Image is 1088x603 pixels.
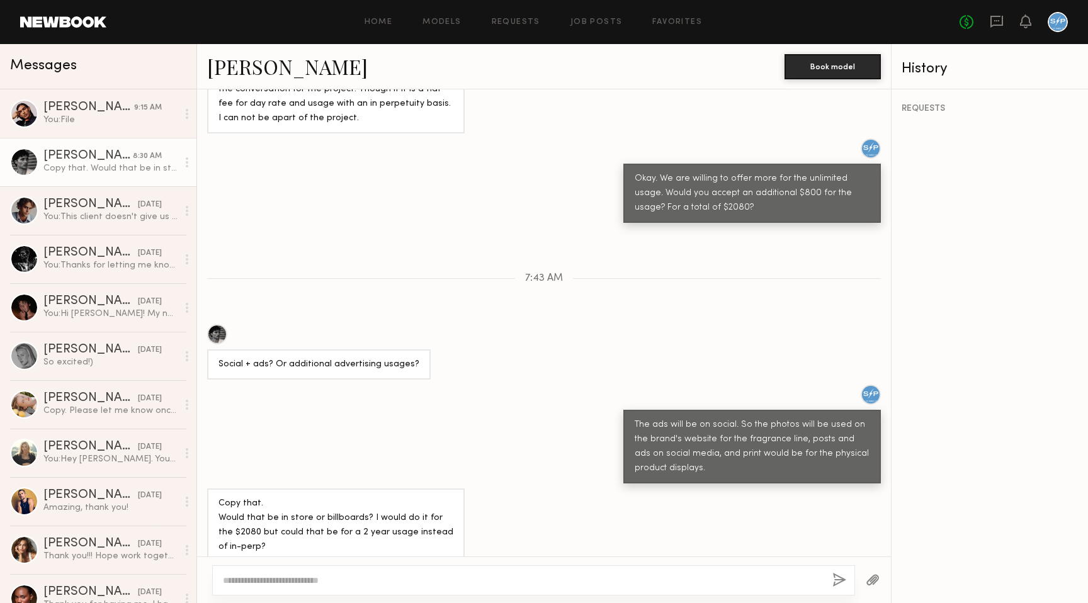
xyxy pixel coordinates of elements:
div: History [902,62,1078,76]
div: So excited!) [43,356,178,368]
span: Messages [10,59,77,73]
a: Book model [785,60,881,71]
div: [DATE] [138,538,162,550]
div: REQUESTS [902,104,1078,113]
div: Copy. Please let me know once you have more details. My cell just in case [PHONE_NUMBER] [43,405,178,417]
div: [DATE] [138,296,162,308]
div: [DATE] [138,587,162,599]
div: Copy that. Would that be in store or billboards? I would do it for the $2080 but could that be fo... [218,497,453,555]
div: Amazing, thank you! [43,502,178,514]
a: Requests [492,18,540,26]
div: 9:15 AM [134,102,162,114]
a: Models [422,18,461,26]
div: You: Hi [PERSON_NAME]! My name's [PERSON_NAME] and I'm the production coordinator at [PERSON_NAME... [43,308,178,320]
div: [PERSON_NAME] [43,247,138,259]
span: 7:43 AM [525,273,563,284]
div: [DATE] [138,199,162,211]
a: [PERSON_NAME] [207,53,368,80]
div: You: File [43,114,178,126]
div: [PERSON_NAME] [43,392,138,405]
button: Book model [785,54,881,79]
div: [PERSON_NAME] [43,441,138,453]
a: Job Posts [570,18,623,26]
a: Home [365,18,393,26]
div: [DATE] [138,490,162,502]
div: [PERSON_NAME] [43,295,138,308]
div: [PERSON_NAME] [43,489,138,502]
div: Copy that. Would that be in store or billboards? I would do it for the $2080 but could that be fo... [43,162,178,174]
div: 8:30 AM [133,150,162,162]
div: You: This client doesn't give us much to work with. I can only offer your day rate at most. [43,211,178,223]
div: You: Hey [PERSON_NAME]. Your schedule is probably packed, so I hope you get to see these messages... [43,453,178,465]
div: Social + ads? Or additional advertising usages? [218,358,419,372]
div: [DATE] [138,441,162,453]
a: Favorites [652,18,702,26]
div: The ads will be on social. So the photos will be used on the brand's website for the fragrance li... [635,418,870,476]
div: [PERSON_NAME] [43,538,138,550]
div: [PERSON_NAME] [43,198,138,211]
div: You: Thanks for letting me know! We are set for the 24th, so that's okay. Appreciate it and good ... [43,259,178,271]
div: [DATE] [138,247,162,259]
div: [PERSON_NAME] [43,150,133,162]
div: [DATE] [138,393,162,405]
div: [PERSON_NAME] [43,101,134,114]
div: [PERSON_NAME] [43,344,138,356]
div: Okay. We are willing to offer more for the unlimited usage. Would you accept an additional $800 f... [635,172,870,215]
div: [PERSON_NAME] [43,586,138,599]
div: [DATE] [138,344,162,356]
div: Thank you!!! Hope work together again 💘 [43,550,178,562]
